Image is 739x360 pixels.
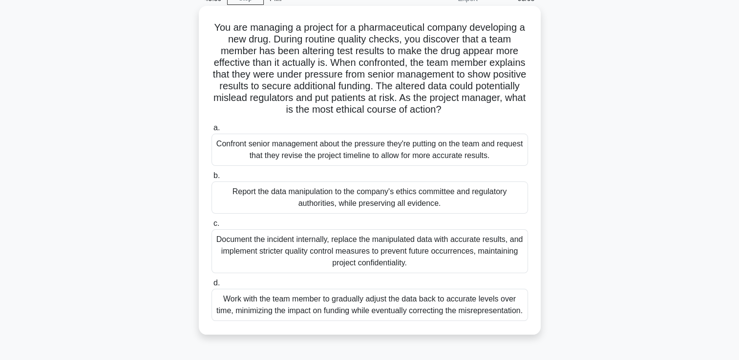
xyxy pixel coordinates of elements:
span: a. [213,123,220,132]
div: Work with the team member to gradually adjust the data back to accurate levels over time, minimiz... [211,289,528,321]
span: d. [213,279,220,287]
div: Confront senior management about the pressure they're putting on the team and request that they r... [211,134,528,166]
span: c. [213,219,219,227]
span: b. [213,171,220,180]
div: Report the data manipulation to the company's ethics committee and regulatory authorities, while ... [211,181,528,214]
div: Document the incident internally, replace the manipulated data with accurate results, and impleme... [211,229,528,273]
h5: You are managing a project for a pharmaceutical company developing a new drug. During routine qua... [211,21,529,116]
